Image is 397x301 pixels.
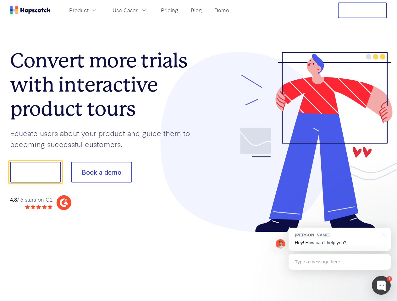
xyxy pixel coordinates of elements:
button: Free Trial [338,3,387,18]
strong: 4.8 [10,196,17,203]
div: / 5 stars on G2 [10,196,52,203]
div: Type a message here... [289,254,391,270]
div: [PERSON_NAME] [295,232,378,238]
a: Blog [188,5,204,15]
a: Demo [212,5,232,15]
a: Home [10,6,50,14]
button: Product [65,5,101,15]
span: Use Cases [113,6,138,14]
p: Hey! How can I help you? [295,240,384,246]
span: Product [69,6,89,14]
div: 1 [387,276,392,282]
button: Use Cases [109,5,151,15]
h1: Convert more trials with interactive product tours [10,49,199,121]
p: Educate users about your product and guide them to becoming successful customers. [10,128,199,149]
a: Pricing [158,5,181,15]
button: Book a demo [71,162,132,182]
button: Show me! [10,162,61,182]
img: Mark Spera [276,239,285,249]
